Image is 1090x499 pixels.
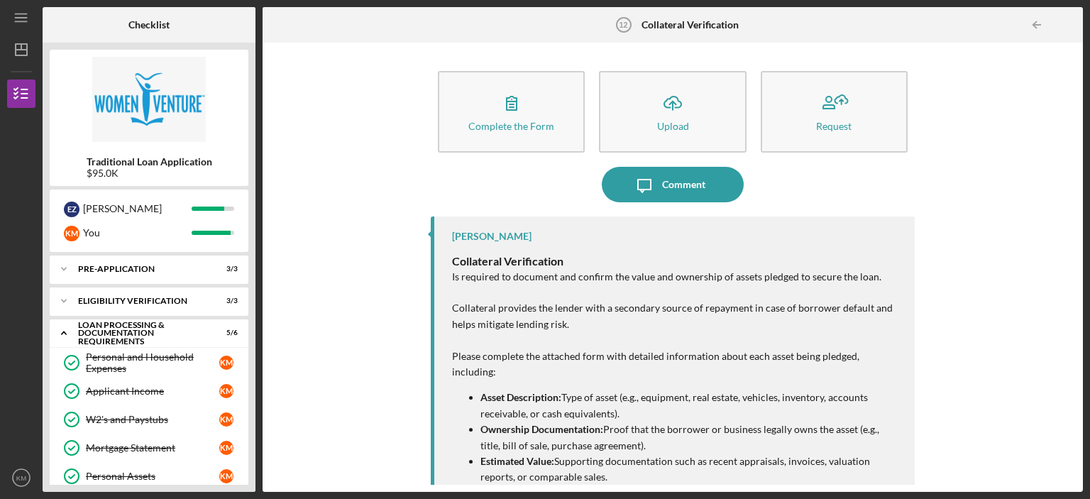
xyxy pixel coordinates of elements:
[87,168,212,179] div: $95.0K
[87,156,212,168] b: Traditional Loan Application
[602,167,744,202] button: Comment
[480,455,554,467] strong: Estimated Value:
[83,197,192,221] div: [PERSON_NAME]
[662,167,705,202] div: Comment
[452,254,563,268] strong: Collateral Verification
[78,265,202,273] div: Pre-Application
[7,464,35,492] button: KM
[452,269,901,285] p: Is required to document and confirm the value and ownership of assets pledged to secure the loan.
[86,414,219,425] div: W2's and Paystubs
[86,442,219,454] div: Mortgage Statement
[128,19,170,31] b: Checklist
[64,202,79,217] div: E Z
[438,71,585,153] button: Complete the Form
[83,221,192,245] div: You
[452,231,532,242] div: [PERSON_NAME]
[219,469,233,483] div: K M
[78,321,202,346] div: Loan Processing & Documentation Requirements
[212,265,238,273] div: 3 / 3
[219,412,233,427] div: K M
[50,57,248,142] img: Product logo
[57,349,241,377] a: Personal and Household ExpensesKM
[219,384,233,398] div: K M
[64,226,79,241] div: K M
[642,19,739,31] b: Collateral Verification
[480,391,561,403] strong: Asset Description:
[480,454,901,486] p: Supporting documentation such as recent appraisals, invoices, valuation reports, or comparable sa...
[816,121,852,131] div: Request
[620,21,628,29] tspan: 12
[599,71,746,153] button: Upload
[78,297,202,305] div: Eligibility Verification
[480,423,603,435] strong: Ownership Documentation:
[219,441,233,455] div: K M
[657,121,689,131] div: Upload
[480,422,901,454] p: Proof that the borrower or business legally owns the asset (e.g., title, bill of sale, purchase a...
[16,474,26,482] text: KM
[452,349,901,380] p: Please complete the attached form with detailed information about each asset being pledged, inclu...
[480,390,901,422] p: Type of asset (e.g., equipment, real estate, vehicles, inventory, accounts receivable, or cash eq...
[212,329,238,337] div: 5 / 6
[86,351,219,374] div: Personal and Household Expenses
[57,462,241,490] a: Personal AssetsKM
[57,434,241,462] a: Mortgage StatementKM
[57,405,241,434] a: W2's and PaystubsKM
[452,300,901,332] p: Collateral provides the lender with a secondary source of repayment in case of borrower default a...
[761,71,908,153] button: Request
[468,121,554,131] div: Complete the Form
[86,385,219,397] div: Applicant Income
[219,356,233,370] div: K M
[57,377,241,405] a: Applicant IncomeKM
[212,297,238,305] div: 3 / 3
[86,471,219,482] div: Personal Assets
